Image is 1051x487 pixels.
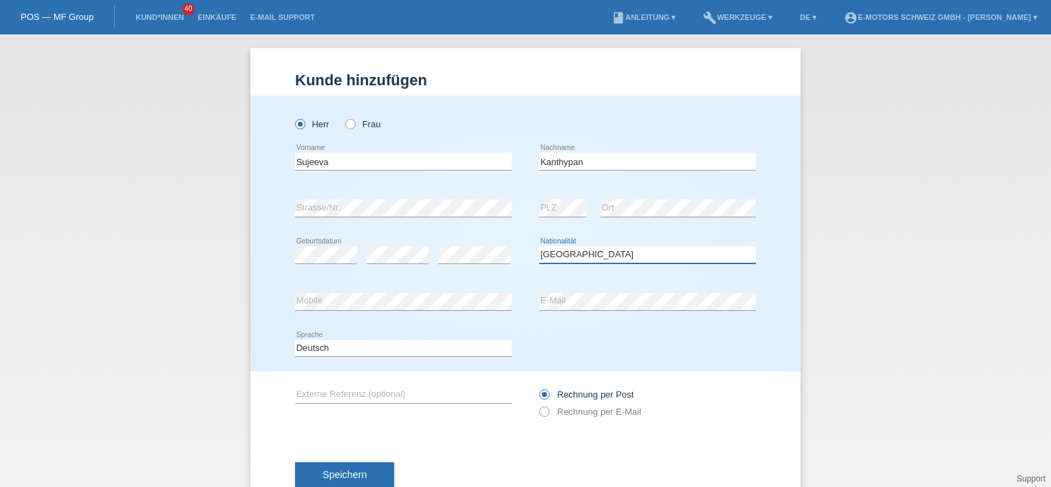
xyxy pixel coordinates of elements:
[605,13,682,21] a: bookAnleitung ▾
[1017,474,1045,484] a: Support
[191,13,243,21] a: Einkäufe
[129,13,191,21] a: Kund*innen
[793,13,823,21] a: DE ▾
[295,119,304,128] input: Herr
[539,407,548,424] input: Rechnung per E-Mail
[837,13,1044,21] a: account_circleE-Motors Schweiz GmbH - [PERSON_NAME] ▾
[844,11,858,25] i: account_circle
[323,469,367,480] span: Speichern
[539,389,633,400] label: Rechnung per Post
[182,3,195,15] span: 40
[539,389,548,407] input: Rechnung per Post
[295,119,329,129] label: Herr
[21,12,94,22] a: POS — MF Group
[703,11,717,25] i: build
[345,119,380,129] label: Frau
[539,407,641,417] label: Rechnung per E-Mail
[243,13,322,21] a: E-Mail Support
[611,11,625,25] i: book
[696,13,779,21] a: buildWerkzeuge ▾
[295,72,756,89] h1: Kunde hinzufügen
[345,119,354,128] input: Frau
